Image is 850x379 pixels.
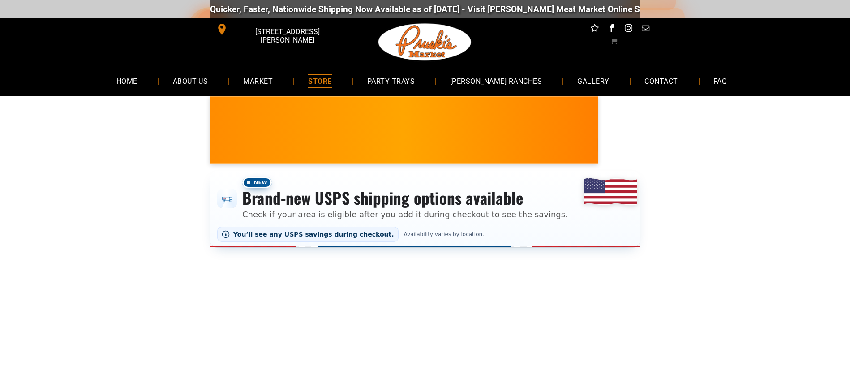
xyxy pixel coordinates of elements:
a: [STREET_ADDRESS][PERSON_NAME] [210,22,347,36]
span: [STREET_ADDRESS][PERSON_NAME] [230,23,345,49]
span: • [430,139,434,151]
a: MARKET [230,69,286,93]
a: CONTACT [631,69,691,93]
p: Check if your area is eligible after you add it during checkout to see the savings. [242,208,568,220]
a: PARTY TRAYS [354,69,428,93]
a: instagram [623,22,635,36]
span: You’ll see any USPS savings during checkout. [233,231,394,238]
span: New [242,177,272,188]
div: Shipping options announcement [210,171,640,247]
span: Availability varies by location. [402,231,486,237]
span: $9.99! [514,135,670,147]
span: Kielbasa Polish Sausage [514,113,670,126]
a: [DOMAIN_NAME][URL] [400,4,487,14]
span: [PERSON_NAME] MARKET [230,136,406,151]
a: [PERSON_NAME] RANCHES [437,69,555,93]
a: STORE [295,69,345,93]
a: Social network [589,22,601,36]
a: ABOUT US [159,69,222,93]
img: Pruski-s+Market+HQ+Logo2-1920w.png [377,18,473,66]
a: FAQ [700,69,740,93]
a: GALLERY [564,69,622,93]
h3: Brand-new USPS shipping options available [242,188,568,208]
a: email [640,22,652,36]
a: facebook [606,22,618,36]
a: HOME [103,69,151,93]
img: Polish Artisan Dried Sausage [470,112,506,148]
span: NEW! • Limited Supply • [PERSON_NAME] Recipe [514,126,670,134]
